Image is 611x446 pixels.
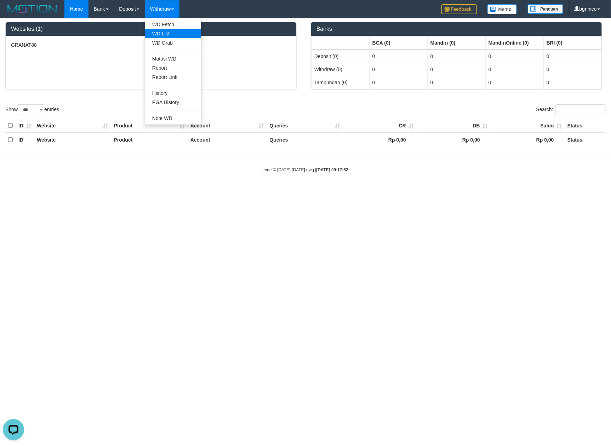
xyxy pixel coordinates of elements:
h3: Websites (1) [11,26,291,32]
a: WD Grab [145,38,201,47]
th: Account [188,119,267,133]
th: Status [565,133,606,147]
a: PGA History [145,98,201,107]
th: Product [111,133,188,147]
img: Feedback.jpg [441,4,477,14]
th: Group: activate to sort column ascending [544,36,602,50]
td: 0 [544,76,602,89]
td: 0 [544,63,602,76]
td: 0 [370,50,428,63]
td: Deposit (0) [312,50,370,63]
select: Showentries [18,104,44,115]
label: Show entries [5,104,59,115]
th: Group: activate to sort column ascending [428,36,486,50]
a: Report [145,63,201,73]
td: Withdraw (0) [312,63,370,76]
th: Website [34,133,111,147]
img: panduan.png [528,4,563,14]
th: Website [34,119,111,133]
td: 0 [428,76,486,89]
td: 0 [370,76,428,89]
th: Group: activate to sort column ascending [486,36,544,50]
th: Group: activate to sort column ascending [312,36,370,50]
label: Search: [536,104,606,115]
th: Queries [267,133,343,147]
th: Rp 0,00 [491,133,565,147]
th: Status [565,119,606,133]
td: Tampungan (0) [312,76,370,89]
td: 0 [486,50,544,63]
a: WD List [145,29,201,38]
th: CR [343,119,417,133]
th: Account [188,133,267,147]
p: GRANAT88 [11,41,291,48]
td: 0 [486,76,544,89]
td: 0 [486,63,544,76]
small: code © [DATE]-[DATE] dwg | [263,167,348,172]
th: Product [111,119,188,133]
th: DB [417,119,491,133]
input: Search: [555,104,606,115]
a: Mutasi WD [145,54,201,63]
th: ID [16,133,34,147]
th: Saldo [491,119,565,133]
th: Group: activate to sort column ascending [370,36,428,50]
td: 0 [428,63,486,76]
a: WD Fetch [145,20,201,29]
a: History [145,88,201,98]
th: Queries [267,119,343,133]
h3: Banks [316,26,596,32]
td: 0 [428,50,486,63]
a: Note WD [145,114,201,123]
th: Rp 0,00 [417,133,491,147]
a: Report Link [145,73,201,82]
td: 0 [370,63,428,76]
img: MOTION_logo.png [5,4,59,14]
strong: [DATE] 09:17:52 [316,167,348,172]
button: Open LiveChat chat widget [3,3,24,24]
th: Rp 0,00 [343,133,417,147]
th: ID [16,119,34,133]
img: Button%20Memo.svg [487,4,517,14]
td: 0 [544,50,602,63]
